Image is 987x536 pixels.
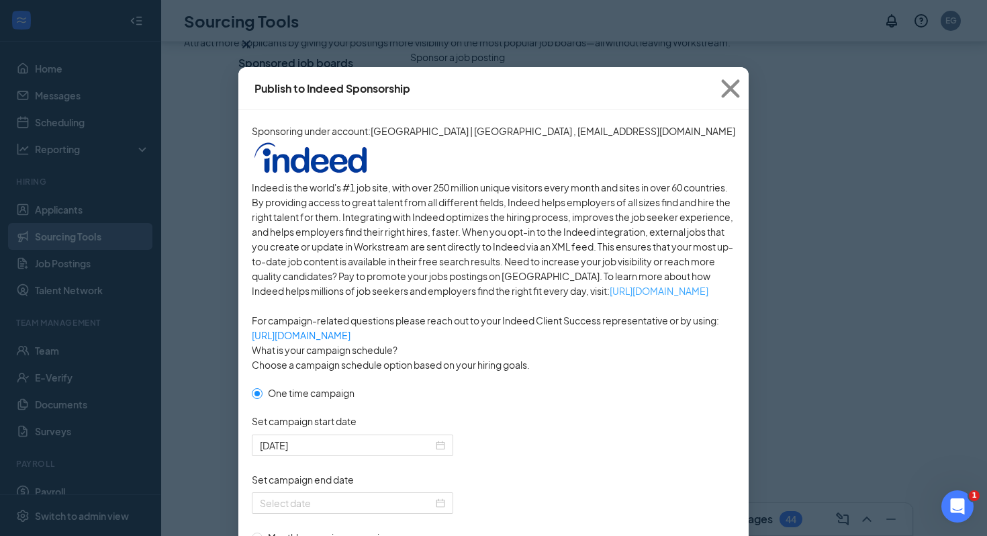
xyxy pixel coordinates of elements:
[252,344,397,356] span: What is your campaign schedule?
[252,359,530,371] span: Choose a campaign schedule option based on your hiring goals.
[252,414,357,429] span: Set campaign start date
[969,490,980,501] span: 1
[260,438,433,453] input: 2025-09-16
[252,125,735,137] span: Sponsoring under account:
[252,180,735,298] span: Indeed is the world's #1 job site, with over 250 million unique visitors every month and sites in...
[712,67,749,110] button: Close
[610,285,708,297] a: [URL][DOMAIN_NAME]
[254,81,410,96] div: Publish to Indeed Sponsorship
[371,125,735,137] span: [GEOGRAPHIC_DATA] | [GEOGRAPHIC_DATA] , [EMAIL_ADDRESS][DOMAIN_NAME]
[263,386,360,400] span: One time campaign
[260,496,433,510] input: Select date
[941,490,974,523] iframe: Intercom live chat
[252,472,354,487] span: Set campaign end date
[252,313,735,343] span: For campaign-related questions please reach out to your Indeed Client Success representative or b...
[252,329,350,341] a: [URL][DOMAIN_NAME]
[712,71,749,107] svg: Cross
